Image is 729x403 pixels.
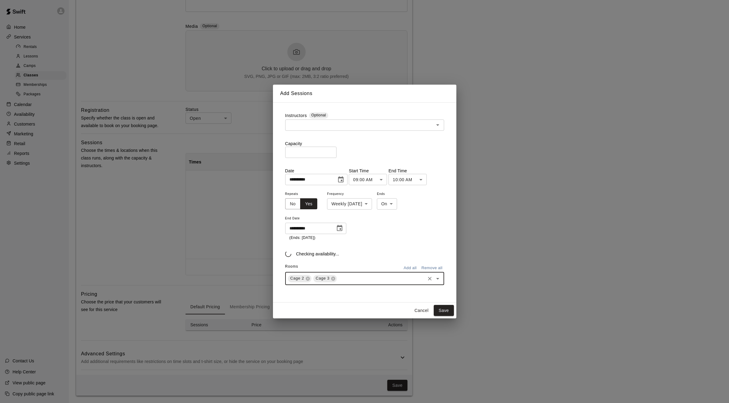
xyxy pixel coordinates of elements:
span: Rooms [285,264,298,269]
div: outlined button group [285,198,318,210]
span: Optional [311,113,326,117]
span: Cage 2 [288,275,307,281]
label: Instructors [285,112,307,119]
button: Yes [300,198,317,210]
p: Date [285,168,348,174]
div: On [377,198,397,210]
p: Checking availability... [296,251,339,257]
p: End Time [388,168,427,174]
div: Cage 3 [313,275,337,282]
span: Repeats [285,190,322,198]
span: Ends [377,190,397,198]
button: No [285,198,301,210]
button: Remove all [420,263,444,273]
p: Start Time [349,168,387,174]
button: Cancel [412,305,431,316]
button: Add all [400,263,420,273]
h2: Add Sessions [273,85,456,102]
span: End Date [285,214,346,223]
button: Choose date, selected date is Feb 24, 2026 [333,222,346,234]
button: Save [434,305,454,316]
div: Cage 2 [288,275,311,282]
button: Choose date, selected date is Dec 1, 2025 [335,174,347,186]
span: Frequency [327,190,372,198]
button: Clear [425,274,434,283]
p: Capacity [285,141,444,147]
div: 10:00 AM [388,174,427,185]
div: Weekly [DATE] [327,198,372,210]
span: Cage 3 [313,275,332,281]
p: (Ends: [DATE]) [289,235,342,241]
div: 09:00 AM [349,174,387,185]
button: Open [433,121,442,129]
button: Open [433,274,442,283]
